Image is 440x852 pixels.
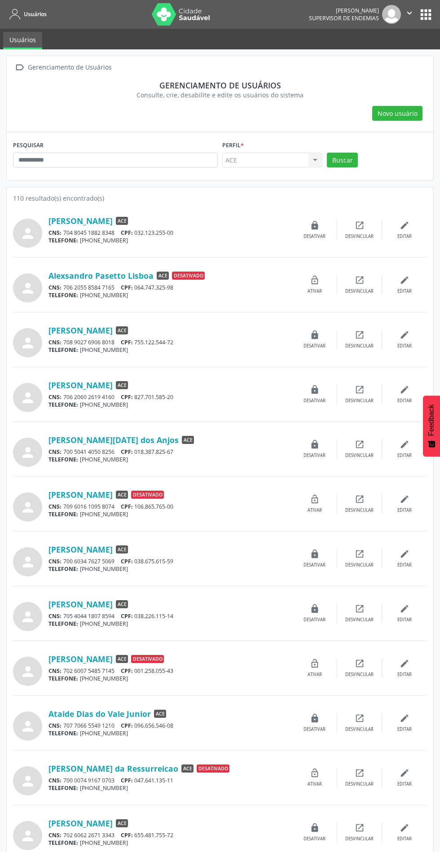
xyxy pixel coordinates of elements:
span: Novo usuário [378,109,418,118]
span: TELEFONE: [48,346,78,354]
a: Alexsandro Pasetto Lisboa [48,271,154,281]
i: open_in_new [355,330,365,340]
i: person [20,554,36,570]
div: Desvincular [345,617,374,623]
span: TELEFONE: [48,291,78,299]
i: lock [310,713,320,723]
div: Editar [397,562,412,568]
span: CPF: [121,831,133,839]
div: Desvincular [345,562,374,568]
i: edit [400,275,409,285]
i: edit [400,220,409,230]
button:  [401,5,418,24]
i: open_in_new [355,713,365,723]
span: Desativado [197,764,229,773]
div: Editar [397,507,412,514]
div: Desvincular [345,672,374,678]
span: Desativado [131,491,164,499]
div: 702 6007 5485 7145 001.258.055-43 [48,667,292,675]
span: TELEFONE: [48,675,78,682]
i: open_in_new [355,385,365,395]
i: open_in_new [355,439,365,449]
a: [PERSON_NAME] [48,599,113,609]
i: edit [400,604,409,614]
span: CNS: [48,393,62,401]
label: Perfil [222,139,244,153]
div: 110 resultado(s) encontrado(s) [13,193,427,203]
div: 707 7066 5549 1210 096.656.546-08 [48,722,292,729]
div: [PHONE_NUMBER] [48,675,292,682]
div: Desativar [304,726,326,733]
a: [PERSON_NAME] [48,216,113,226]
div: Desativar [304,836,326,842]
i: person [20,225,36,242]
span: Feedback [427,404,436,436]
i: lock_open [310,659,320,668]
div: Desvincular [345,288,374,294]
div: Consulte, crie, desabilite e edite os usuários do sistema [19,90,421,100]
i: lock [310,823,320,833]
i: person [20,718,36,734]
img: img [382,5,401,24]
div: 708 9027 6906 8018 755.122.544-72 [48,338,292,346]
div: Desvincular [345,398,374,404]
span: CNS: [48,503,62,510]
div: Ativar [308,507,322,514]
div: Editar [397,452,412,459]
div: Editar [397,836,412,842]
div: 700 0074 9167 0703 047.641.135-11 [48,777,292,784]
i: person [20,444,36,461]
i: person [20,828,36,844]
i: edit [400,713,409,723]
i: open_in_new [355,604,365,614]
span: CPF: [121,393,133,401]
i: person [20,773,36,789]
span: CNS: [48,448,62,456]
div: Desativar [304,343,326,349]
span: CPF: [121,448,133,456]
div: [PHONE_NUMBER] [48,346,292,354]
span: Supervisor de Endemias [309,14,379,22]
div: 704 8045 1882 8348 032.123.255-00 [48,229,292,237]
i: edit [400,659,409,668]
i: person [20,663,36,680]
span: CNS: [48,777,62,784]
i: open_in_new [355,659,365,668]
button: apps [418,7,434,22]
span: CNS: [48,667,62,675]
span: TELEFONE: [48,510,78,518]
span: ACE [116,819,128,827]
span: CNS: [48,284,62,291]
span: TELEFONE: [48,401,78,408]
div: 702 6062 2671 3343 655.481.755-72 [48,831,292,839]
i: lock_open [310,494,320,504]
div: Editar [397,343,412,349]
i: lock [310,604,320,614]
div: [PHONE_NUMBER] [48,784,292,792]
div: [PHONE_NUMBER] [48,237,292,244]
div: Editar [397,288,412,294]
a: [PERSON_NAME] da Ressurreicao [48,764,178,773]
div: Editar [397,233,412,240]
span: CNS: [48,722,62,729]
div: Desvincular [345,343,374,349]
div: Desvincular [345,836,374,842]
i: person [20,335,36,351]
i: open_in_new [355,823,365,833]
span: CNS: [48,612,62,620]
a: [PERSON_NAME] [48,818,113,828]
div: Desvincular [345,452,374,459]
i: lock [310,385,320,395]
div: [PHONE_NUMBER] [48,565,292,573]
div: 705 4044 1807 8594 038.226.115-14 [48,612,292,620]
div: 706 2060 2619 4160 827.701.585-20 [48,393,292,401]
i: lock [310,220,320,230]
i: edit [400,823,409,833]
div: Editar [397,672,412,678]
a: [PERSON_NAME] [48,325,113,335]
span: ACE [154,710,166,718]
i: person [20,499,36,515]
div: Gerenciamento de usuários [19,80,421,90]
span: ACE [116,217,128,225]
span: ACE [182,436,194,444]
